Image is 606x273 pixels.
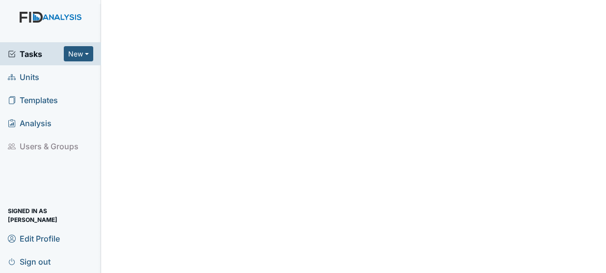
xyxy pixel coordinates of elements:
[8,69,39,84] span: Units
[8,208,93,223] span: Signed in as [PERSON_NAME]
[8,231,60,246] span: Edit Profile
[8,115,52,131] span: Analysis
[64,46,93,61] button: New
[8,48,64,60] a: Tasks
[8,92,58,108] span: Templates
[8,254,51,269] span: Sign out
